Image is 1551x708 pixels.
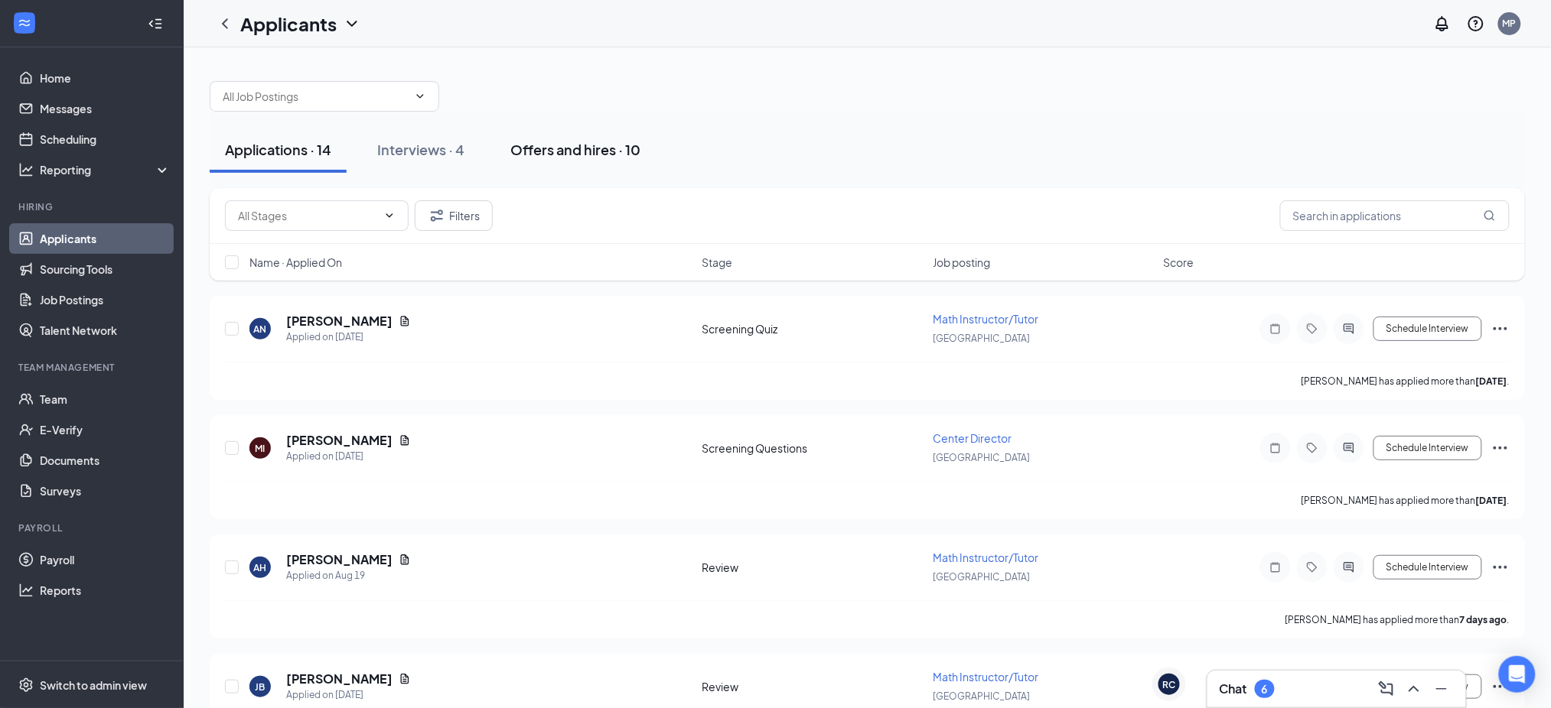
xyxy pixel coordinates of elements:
svg: Document [399,315,411,327]
span: Math Instructor/Tutor [933,312,1038,326]
button: Schedule Interview [1373,436,1482,460]
div: Review [702,560,924,575]
button: Filter Filters [415,200,493,231]
button: ChevronUp [1402,677,1426,701]
span: [GEOGRAPHIC_DATA] [933,333,1030,344]
div: 6 [1262,683,1268,696]
button: Minimize [1429,677,1454,701]
div: Interviews · 4 [377,140,464,159]
input: All Stages [238,207,377,224]
svg: Ellipses [1491,558,1510,576]
input: Search in applications [1280,200,1510,231]
a: Documents [40,445,171,476]
svg: Document [399,673,411,685]
div: RC [1163,678,1176,691]
p: [PERSON_NAME] has applied more than . [1302,494,1510,507]
div: Open Intercom Messenger [1499,656,1536,693]
svg: ActiveChat [1340,323,1358,335]
h5: [PERSON_NAME] [286,551,393,568]
svg: Settings [18,677,34,693]
svg: ChevronUp [1405,680,1423,698]
b: [DATE] [1476,495,1507,506]
span: Math Instructor/Tutor [933,670,1038,684]
a: Scheduling [40,124,171,154]
a: Surveys [40,476,171,506]
svg: ChevronDown [343,15,361,33]
svg: WorkstreamLogo [17,15,32,31]
div: Switch to admin view [40,677,147,693]
b: [DATE] [1476,375,1507,387]
a: Reports [40,575,171,606]
div: Offers and hires · 10 [510,140,640,159]
svg: Document [399,434,411,447]
div: Applied on [DATE] [286,449,411,464]
div: Team Management [18,361,168,374]
span: [GEOGRAPHIC_DATA] [933,452,1030,463]
div: AN [254,323,267,336]
button: Schedule Interview [1373,317,1482,341]
span: Score [1164,255,1194,270]
div: Hiring [18,200,168,213]
svg: Ellipses [1491,439,1510,457]
a: Applicants [40,223,171,254]
a: Sourcing Tools [40,254,171,284]
svg: Ellipses [1491,320,1510,338]
h3: Chat [1220,680,1247,697]
svg: Filter [428,206,446,225]
div: Applied on Aug 19 [286,568,411,583]
button: ComposeMessage [1374,677,1399,701]
svg: Ellipses [1491,677,1510,696]
svg: ComposeMessage [1377,680,1396,698]
span: Math Instructor/Tutor [933,550,1038,564]
div: Applications · 14 [225,140,331,159]
div: MP [1503,17,1517,30]
svg: Note [1266,561,1285,573]
svg: Note [1266,442,1285,454]
svg: Analysis [18,162,34,177]
h1: Applicants [240,11,337,37]
div: Applied on [DATE] [286,687,411,703]
a: Team [40,384,171,414]
svg: Collapse [148,16,163,31]
svg: ActiveChat [1340,442,1358,454]
h5: [PERSON_NAME] [286,313,393,330]
span: Stage [702,255,733,270]
h5: [PERSON_NAME] [286,432,393,449]
svg: Tag [1303,323,1321,335]
a: E-Verify [40,414,171,445]
span: [GEOGRAPHIC_DATA] [933,571,1030,583]
p: [PERSON_NAME] has applied more than . [1302,375,1510,388]
svg: Tag [1303,442,1321,454]
svg: Tag [1303,561,1321,573]
svg: Minimize [1432,680,1451,698]
a: Messages [40,93,171,124]
a: Job Postings [40,284,171,315]
button: Schedule Interview [1373,555,1482,580]
a: Home [40,63,171,93]
div: JB [256,680,266,693]
b: 7 days ago [1460,614,1507,625]
div: AH [254,561,267,574]
div: Screening Quiz [702,321,924,336]
svg: ActiveChat [1340,561,1358,573]
svg: Document [399,554,411,566]
svg: Notifications [1433,15,1452,33]
div: Review [702,679,924,694]
p: [PERSON_NAME] has applied more than . [1285,613,1510,626]
div: MI [256,442,266,455]
svg: ChevronDown [383,209,396,222]
svg: Note [1266,323,1285,335]
div: Screening Questions [702,440,924,456]
a: Talent Network [40,315,171,346]
svg: ChevronLeft [216,15,234,33]
span: Center Director [933,431,1012,445]
div: Applied on [DATE] [286,330,411,345]
h5: [PERSON_NAME] [286,671,393,687]
svg: ChevronDown [414,90,426,102]
span: Name · Applied On [249,255,342,270]
span: [GEOGRAPHIC_DATA] [933,690,1030,702]
span: Job posting [933,255,990,270]
div: Reporting [40,162,171,177]
a: Payroll [40,544,171,575]
svg: MagnifyingGlass [1484,209,1496,222]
